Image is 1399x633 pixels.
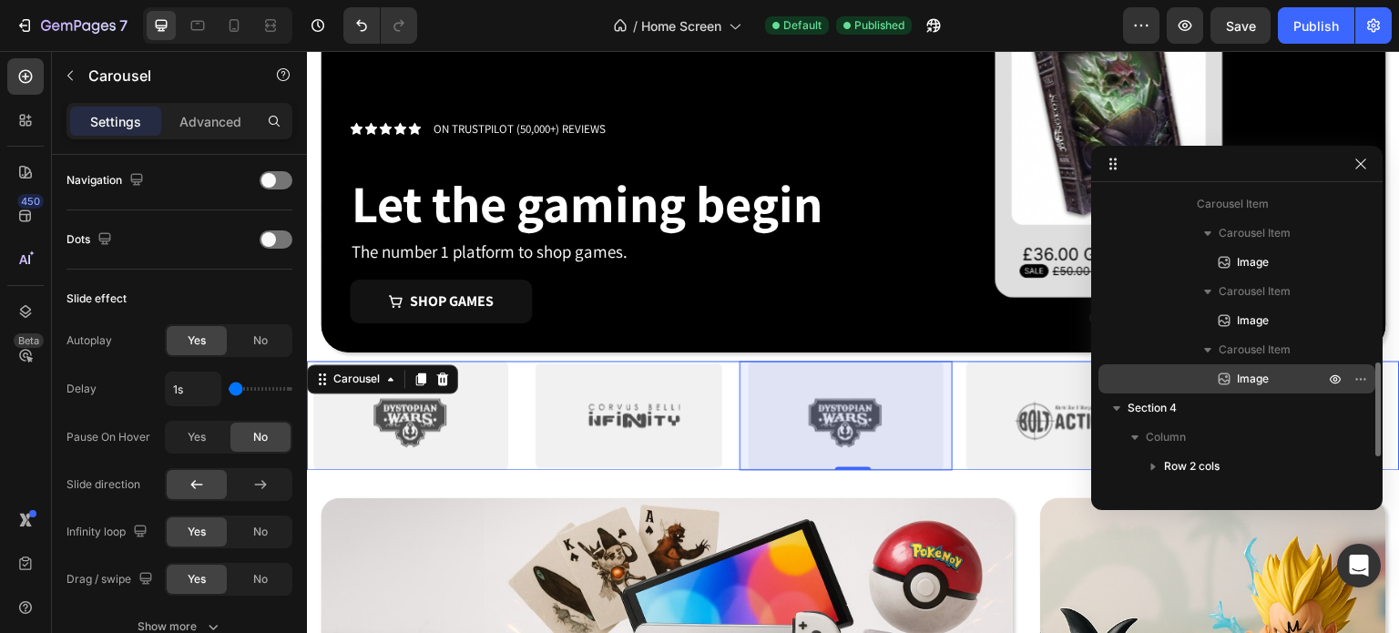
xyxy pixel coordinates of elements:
button: Save [1210,7,1271,44]
div: Open Intercom Messenger [1337,544,1381,587]
span: Carousel Item [1219,341,1291,359]
p: Advanced [179,112,241,131]
div: Slide direction [66,476,140,493]
div: Dots [66,228,116,252]
button: Publish [1278,7,1354,44]
span: Column [1146,428,1186,446]
span: No [253,332,268,349]
div: Slide effect [66,291,127,307]
span: / [633,16,638,36]
span: No [253,524,268,540]
span: Image [1237,370,1269,388]
img: gempages_581327406824948654-a99b77ba-a2af-4824-b262-16c33c5ce32c.png [433,311,646,420]
span: Carousel Item [1219,282,1291,301]
button: Dot [782,261,793,272]
span: Home Screen [641,16,721,36]
div: Infinity loop [66,520,151,545]
span: Row 2 cols [1164,486,1220,505]
span: Section 4 [1128,399,1177,417]
span: No [253,571,268,587]
div: Autoplay [66,332,112,349]
button: Dot [801,261,812,272]
p: 7 [119,15,128,36]
span: Carousel Item [1197,195,1269,213]
div: Navigation [66,168,148,193]
div: Pause On Hover [66,429,150,445]
span: Image [1237,253,1269,271]
img: gempages_581327406824948654-1de2ad49-5041-4552-b2dd-257f602b914a.png [650,311,863,420]
p: Carousel [88,65,243,87]
div: Carousel [23,321,77,337]
div: Undo/Redo [343,7,417,44]
input: Auto [166,373,220,405]
span: Carousel Item [1219,224,1291,242]
span: Yes [188,429,206,445]
span: Row 2 cols [1164,457,1220,475]
img: gempages_581327406824948654-99f61de1-6804-4053-beaa-3dd55fbce3c5.png [215,311,428,420]
span: Published [854,17,904,34]
div: 450 [17,194,44,209]
iframe: Design area [307,51,1399,633]
span: Default [783,17,822,34]
span: Yes [188,524,206,540]
p: Settings [90,112,141,131]
img: gempages_581327406824948654-6454307d-fe1b-407a-ae08-4c7605a271f4.png [868,311,1081,420]
span: Yes [188,571,206,587]
span: No [253,429,268,445]
span: Image [1237,311,1269,330]
div: Drag / swipe [66,567,157,592]
div: Delay [66,381,97,397]
button: Dot [819,261,830,272]
button: 7 [7,7,136,44]
div: Publish [1293,16,1339,36]
div: Beta [14,333,44,348]
span: Yes [188,332,206,349]
span: Save [1226,18,1256,34]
